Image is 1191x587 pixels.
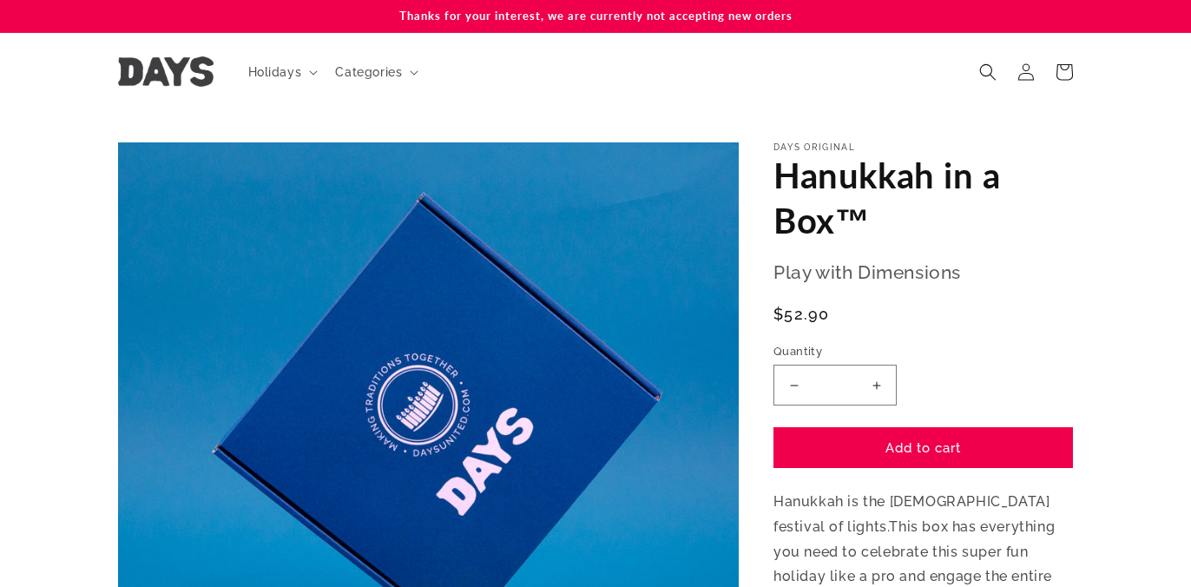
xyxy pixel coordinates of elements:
p: Play with Dimensions [773,256,1073,289]
span: $52.90 [773,302,830,326]
summary: Categories [325,54,425,90]
span: Holidays [248,64,302,80]
label: Quantity [773,343,1073,360]
span: Categories [335,64,402,80]
h1: Hanukkah in a Box™ [773,153,1073,243]
img: Days United [118,56,214,87]
p: Days Original [773,142,1073,153]
span: Hanukkah is the [DEMOGRAPHIC_DATA] festival of lights. [773,493,1050,535]
summary: Search [969,53,1007,91]
summary: Holidays [238,54,326,90]
button: Add to cart [773,427,1073,468]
